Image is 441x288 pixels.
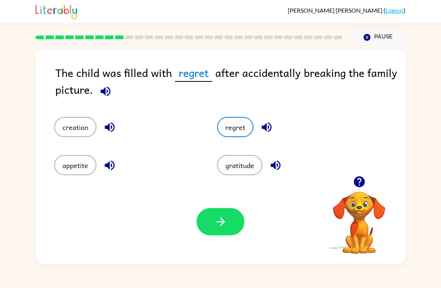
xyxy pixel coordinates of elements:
span: [PERSON_NAME] [PERSON_NAME] [288,7,383,14]
button: gratitude [217,155,262,175]
img: Literably [36,3,77,19]
button: creation [54,117,96,137]
button: regret [217,117,253,137]
button: appetite [54,155,96,175]
div: ( ) [288,7,405,14]
span: regret [175,64,212,82]
div: The child was filled with after accidentally breaking the family picture. [55,64,405,102]
a: Logout [385,7,404,14]
video: Your browser must support playing .mp4 files to use Literably. Please try using another browser. [322,180,397,255]
button: Pause [351,29,405,46]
